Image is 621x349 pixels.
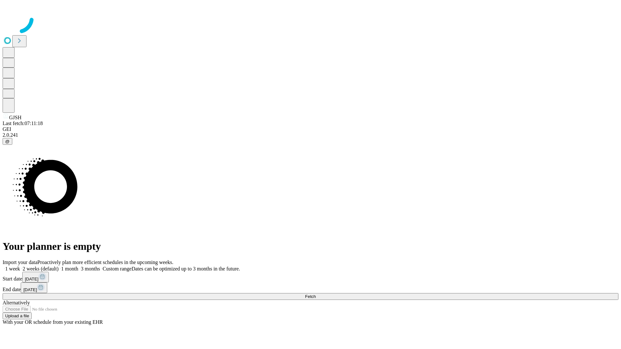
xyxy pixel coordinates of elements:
[61,266,78,271] span: 1 month
[23,266,59,271] span: 2 weeks (default)
[3,240,618,252] h1: Your planner is empty
[3,126,618,132] div: GEI
[3,259,38,265] span: Import your data
[5,139,10,144] span: @
[3,138,12,145] button: @
[103,266,131,271] span: Custom range
[132,266,240,271] span: Dates can be optimized up to 3 months in the future.
[3,300,30,305] span: Alternatively
[3,312,32,319] button: Upload a file
[3,319,103,325] span: With your OR schedule from your existing EHR
[38,259,173,265] span: Proactively plan more efficient schedules in the upcoming weeks.
[3,282,618,293] div: End date
[23,287,37,292] span: [DATE]
[305,294,316,299] span: Fetch
[3,132,618,138] div: 2.0.241
[21,282,47,293] button: [DATE]
[9,115,21,120] span: GJSH
[3,121,43,126] span: Last fetch: 07:11:18
[3,272,618,282] div: Start date
[22,272,49,282] button: [DATE]
[81,266,100,271] span: 3 months
[3,293,618,300] button: Fetch
[5,266,20,271] span: 1 week
[25,277,38,281] span: [DATE]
